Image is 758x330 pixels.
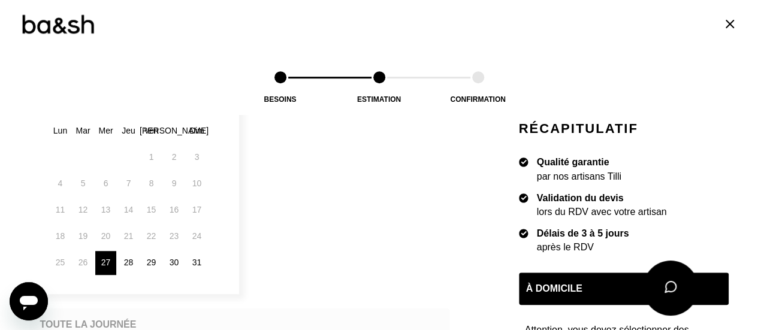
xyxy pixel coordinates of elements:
div: Confirmation [418,95,538,104]
div: par nos artisans Tilli [537,170,621,181]
img: Logo ba&sh by Tilli [21,13,95,35]
div: après le RDV [537,241,629,253]
div: Qualité garantie [537,156,621,168]
div: Validation du devis [537,192,667,204]
p: Sélectionnez plusieurs dates et plusieurs créneaux pour obtenir un rendez vous dans les plus bref... [253,71,449,279]
div: 30 [164,251,185,275]
img: icon list info [519,156,529,167]
div: 27 [95,251,116,275]
div: Estimation [319,95,439,104]
img: icon list info [519,192,529,203]
div: Besoins [221,95,340,104]
img: icon list info [519,228,529,238]
h2: Récapitulatif [519,120,729,137]
div: 29 [141,251,162,275]
div: 28 [118,251,139,275]
div: Délais de 3 à 5 jours [537,228,629,239]
div: 31 [186,251,207,275]
div: lors du RDV avec votre artisan [537,206,667,217]
iframe: Button to launch messaging window [10,282,48,320]
div: À domicile [519,272,729,304]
